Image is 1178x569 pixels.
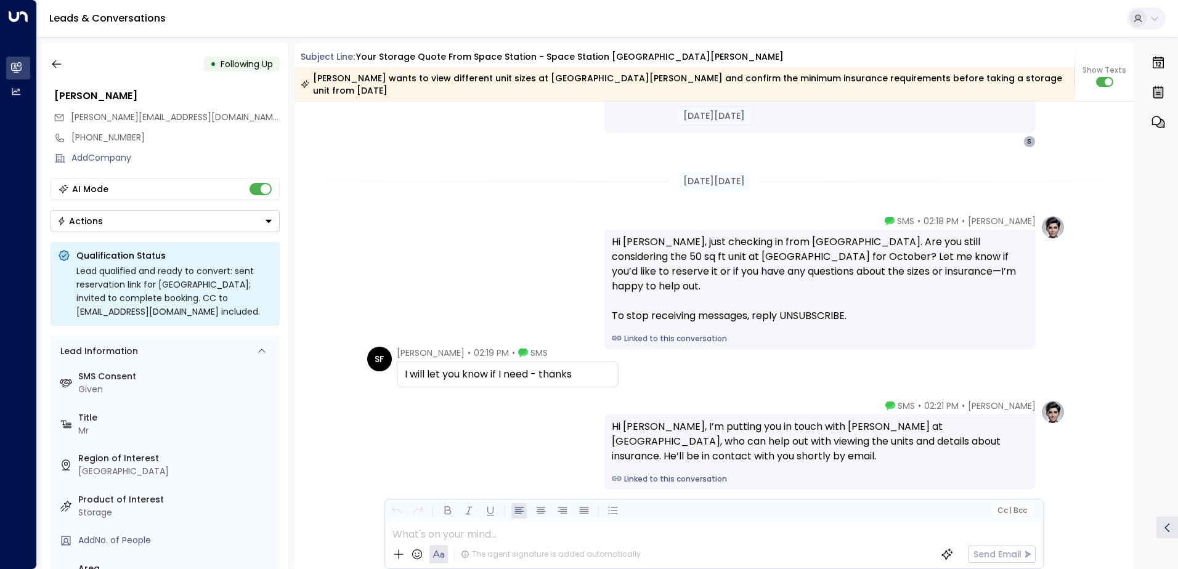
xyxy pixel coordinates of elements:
div: I will let you know if I need - thanks [405,367,611,382]
div: [GEOGRAPHIC_DATA] [78,465,275,478]
span: • [918,400,921,412]
div: Storage [78,506,275,519]
span: | [1009,506,1012,515]
div: [DATE][DATE] [677,108,751,124]
div: Lead qualified and ready to convert: sent reservation link for [GEOGRAPHIC_DATA]; invited to comp... [76,264,272,318]
span: • [962,400,965,412]
span: [PERSON_NAME] [968,215,1036,227]
span: SMS [530,347,548,359]
div: [DATE][DATE] [678,172,750,190]
span: SMS [897,215,914,227]
span: • [512,347,515,359]
span: Cc Bcc [997,506,1026,515]
span: Subject Line: [301,50,355,63]
div: Hi [PERSON_NAME], just checking in from [GEOGRAPHIC_DATA]. Are you still considering the 50 sq ft... [612,235,1028,323]
label: Region of Interest [78,452,275,465]
div: Hi [PERSON_NAME], I’m putting you in touch with [PERSON_NAME] at [GEOGRAPHIC_DATA], who can help ... [612,419,1028,464]
button: Actions [51,210,280,232]
span: • [468,347,471,359]
span: 02:18 PM [924,215,959,227]
div: AddNo. of People [78,534,275,547]
div: Lead Information [56,345,138,358]
img: profile-logo.png [1041,215,1065,240]
div: SF [367,347,392,371]
span: [PERSON_NAME][EMAIL_ADDRESS][DOMAIN_NAME] [71,111,281,123]
a: Linked to this conversation [612,474,1028,485]
span: • [917,215,920,227]
span: [PERSON_NAME] [397,347,465,359]
a: Leads & Conversations [49,11,166,25]
label: Product of Interest [78,493,275,506]
span: 02:21 PM [924,400,959,412]
div: Your storage quote from Space Station - Space Station [GEOGRAPHIC_DATA][PERSON_NAME] [356,50,784,63]
div: [PERSON_NAME] wants to view different unit sizes at [GEOGRAPHIC_DATA][PERSON_NAME] and confirm th... [301,72,1068,97]
label: Title [78,411,275,424]
div: S [1023,135,1036,148]
img: profile-logo.png [1041,400,1065,424]
a: Linked to this conversation [612,333,1028,344]
div: [PERSON_NAME] [54,89,280,103]
button: Cc|Bcc [992,505,1031,517]
div: Mr [78,424,275,437]
button: Undo [389,503,404,519]
span: simon@tlagroup.com [71,111,280,124]
label: SMS Consent [78,370,275,383]
span: [PERSON_NAME] [968,400,1036,412]
div: The agent signature is added automatically [461,549,641,560]
div: Actions [57,216,103,227]
p: Qualification Status [76,249,272,262]
div: AI Mode [72,183,108,195]
span: • [962,215,965,227]
span: SMS [898,400,915,412]
div: Button group with a nested menu [51,210,280,232]
span: 02:19 PM [474,347,509,359]
div: Given [78,383,275,396]
span: Show Texts [1083,65,1126,76]
div: • [210,53,216,75]
span: Following Up [221,58,273,70]
button: Redo [410,503,426,519]
div: [PHONE_NUMBER] [71,131,280,144]
div: AddCompany [71,151,280,164]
